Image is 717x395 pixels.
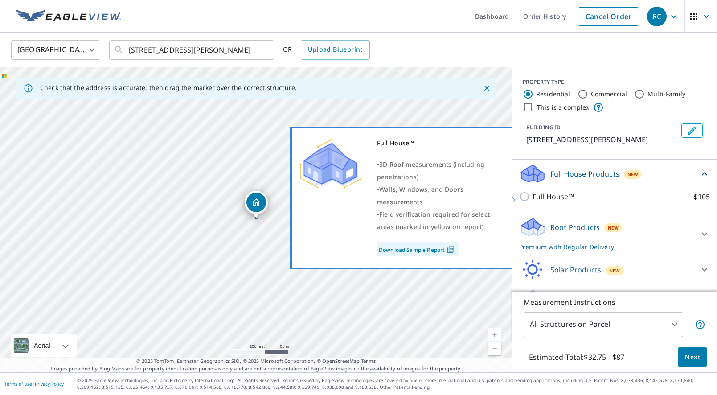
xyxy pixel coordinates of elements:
button: Close [481,82,492,94]
div: Dropped pin, building 1, Residential property, 1430 Andrew Dr Saint Louis, MO 63122 [245,191,268,218]
div: RC [647,7,667,26]
p: Measurement Instructions [524,297,705,308]
span: Walls, Windows, and Doors measurements [377,185,463,206]
span: New [627,171,638,178]
a: Terms [361,358,376,364]
div: Solar ProductsNew [519,259,710,280]
a: Upload Blueprint [301,40,369,60]
input: Search by address or latitude-longitude [129,37,256,62]
a: Privacy Policy [35,381,64,387]
span: © 2025 TomTom, Earthstar Geographics SIO, © 2025 Microsoft Corporation, © [136,358,376,365]
p: Full House™ [533,191,574,202]
div: • [377,208,501,233]
a: Terms of Use [4,381,32,387]
p: Estimated Total: $32.75 - $87 [522,347,631,367]
div: PROPERTY TYPE [523,78,706,86]
span: Field verification required for select areas (marked in yellow on report) [377,210,490,231]
label: Residential [536,90,570,99]
label: Commercial [591,90,627,99]
div: • [377,183,501,208]
div: OR [283,40,370,60]
p: BUILDING ID [526,123,561,131]
p: Roof Products [550,222,600,233]
a: Current Level 17, Zoom Out [488,342,501,355]
label: Multi-Family [647,90,685,99]
p: Check that the address is accurate, then drag the marker over the correct structure. [40,84,297,92]
button: Next [678,347,707,367]
span: Next [685,352,700,363]
div: Walls ProductsNew [519,288,710,309]
button: Edit building 1 [681,123,703,138]
p: Full House Products [550,169,619,179]
a: Current Level 17, Zoom In [488,328,501,342]
img: Premium [299,137,361,190]
div: Aerial [31,334,53,357]
img: Pdf Icon [445,246,457,254]
span: Upload Blueprint [308,44,362,55]
span: New [608,224,619,231]
div: Aerial [11,334,77,357]
a: Download Sample Report [377,242,459,256]
p: | [4,381,64,387]
p: Solar Products [550,264,601,275]
p: Premium with Regular Delivery [519,242,694,251]
div: • [377,158,501,183]
a: Cancel Order [578,7,639,26]
p: [STREET_ADDRESS][PERSON_NAME] [526,134,678,145]
div: Full House™ [377,137,501,149]
div: Full House ProductsNew [519,163,710,184]
span: New [609,267,620,274]
div: All Structures on Parcel [524,312,683,337]
span: Your report will include each building or structure inside the parcel boundary. In some cases, du... [695,319,705,330]
a: OpenStreetMap [322,358,360,364]
label: This is a complex [537,103,590,112]
p: $105 [693,191,710,202]
div: Roof ProductsNewPremium with Regular Delivery [519,217,710,251]
span: 3D Roof measurements (including penetrations) [377,160,484,181]
div: [GEOGRAPHIC_DATA] [11,37,100,62]
img: EV Logo [16,10,121,23]
p: © 2025 Eagle View Technologies, Inc. and Pictometry International Corp. All Rights Reserved. Repo... [77,377,713,391]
